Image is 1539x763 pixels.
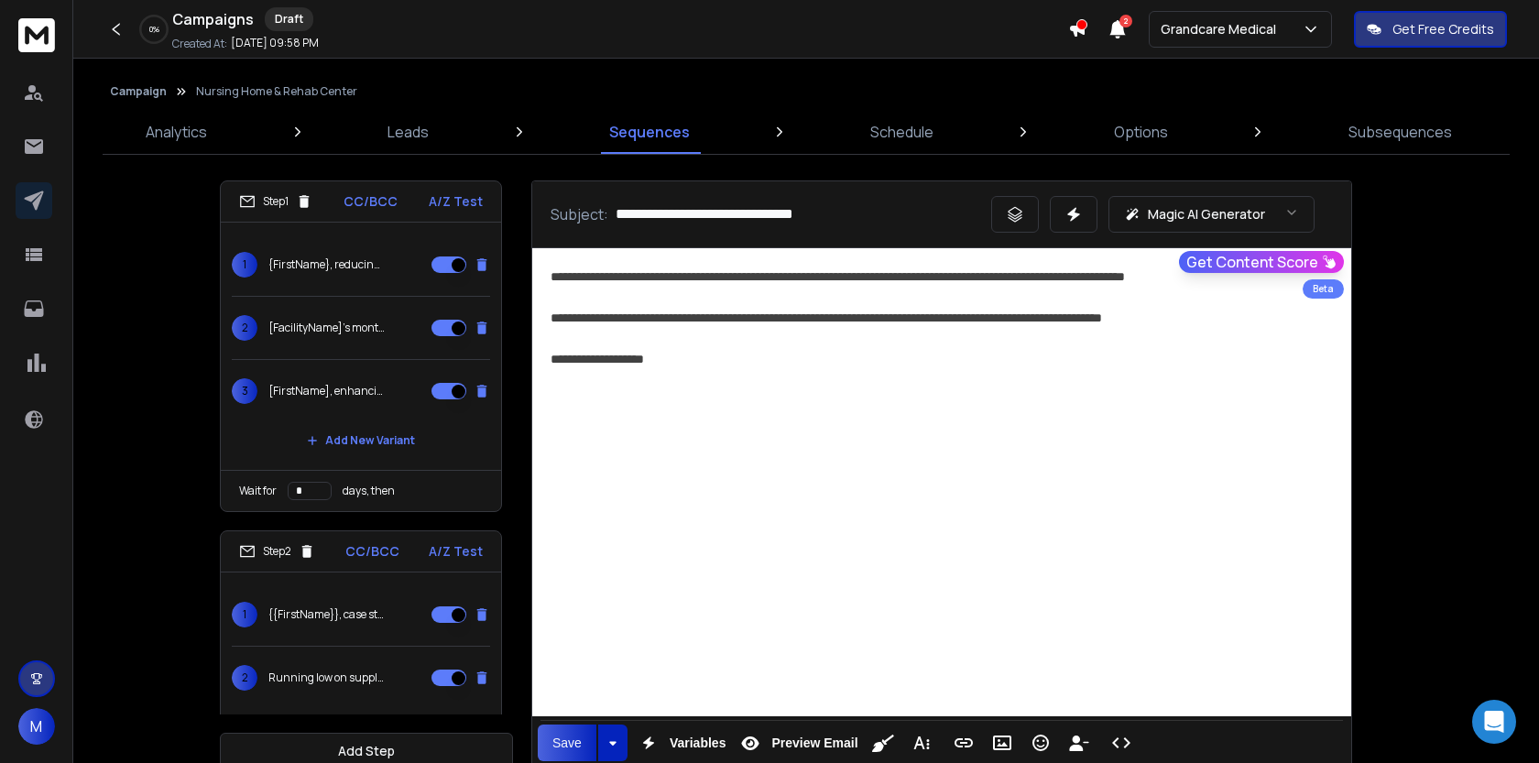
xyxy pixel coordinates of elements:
[1472,700,1516,744] div: Open Intercom Messenger
[18,708,55,745] button: M
[631,725,730,761] button: Variables
[268,257,386,272] p: {FirstName}, reducing {BusinessName}'s supply spend
[1148,205,1265,223] p: Magic AI Generator
[239,193,312,210] div: Step 1
[172,37,227,51] p: Created At:
[1119,15,1132,27] span: 2
[1303,279,1344,299] div: Beta
[429,192,483,211] p: A/Z Test
[239,543,315,560] div: Step 2
[268,384,386,398] p: [FirstName], enhancing resident mobility & care
[172,8,254,30] h1: Campaigns
[232,315,257,341] span: 2
[538,725,596,761] button: Save
[377,110,440,154] a: Leads
[344,192,398,211] p: CC/BCC
[239,484,277,498] p: Wait for
[110,84,167,99] button: Campaign
[1108,196,1315,233] button: Magic AI Generator
[265,7,313,31] div: Draft
[666,736,730,751] span: Variables
[1337,110,1463,154] a: Subsequences
[733,725,861,761] button: Preview Email
[1023,725,1058,761] button: Emoticons
[343,484,395,498] p: days, then
[232,665,257,691] span: 2
[268,321,386,335] p: [FacilityName]’s monthly supply program
[904,725,939,761] button: More Text
[598,110,701,154] a: Sequences
[135,110,218,154] a: Analytics
[551,203,608,225] p: Subject:
[1179,251,1344,273] button: Get Content Score
[1104,725,1139,761] button: Code View
[609,121,690,143] p: Sequences
[985,725,1020,761] button: Insert Image (⌘P)
[268,607,386,622] p: {{FirstName}}, case study: 10% supply savings
[870,121,933,143] p: Schedule
[231,36,319,50] p: [DATE] 09:58 PM
[232,602,257,627] span: 1
[292,422,430,459] button: Add New Variant
[387,121,429,143] p: Leads
[768,736,861,751] span: Preview Email
[196,84,357,99] p: Nursing Home & Rehab Center
[429,542,483,561] p: A/Z Test
[859,110,944,154] a: Schedule
[1103,110,1179,154] a: Options
[292,709,430,746] button: Add New Variant
[1161,20,1283,38] p: Grandcare Medical
[232,378,257,404] span: 3
[232,252,257,278] span: 1
[1392,20,1494,38] p: Get Free Credits
[1114,121,1168,143] p: Options
[345,542,399,561] p: CC/BCC
[1354,11,1507,48] button: Get Free Credits
[146,121,207,143] p: Analytics
[946,725,981,761] button: Insert Link (⌘K)
[220,180,502,512] li: Step1CC/BCCA/Z Test1{FirstName}, reducing {BusinessName}'s supply spend2[FacilityName]’s monthly ...
[866,725,900,761] button: Clean HTML
[1348,121,1452,143] p: Subsequences
[268,670,386,685] p: Running low on supplies?
[1062,725,1097,761] button: Insert Unsubscribe Link
[149,24,159,35] p: 0 %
